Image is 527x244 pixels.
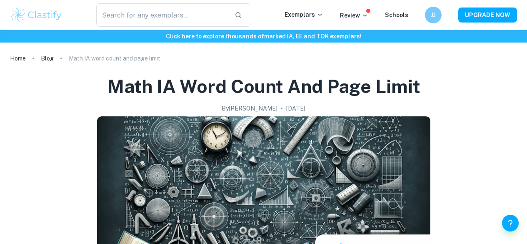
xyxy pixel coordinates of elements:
[2,32,525,41] h6: Click here to explore thousands of marked IA, EE and TOK exemplars !
[10,7,63,23] img: Clastify logo
[41,53,54,64] a: Blog
[96,3,228,27] input: Search for any exemplars...
[458,8,517,23] button: UPGRADE NOW
[429,10,438,20] h6: JJ
[502,215,519,231] button: Help and Feedback
[222,104,277,113] h2: By [PERSON_NAME]
[10,53,26,64] a: Home
[281,104,283,113] p: •
[69,54,160,63] p: Math IA word count and page limit
[385,12,408,18] a: Schools
[286,104,305,113] h2: [DATE]
[340,11,368,20] p: Review
[425,7,442,23] button: JJ
[285,10,323,19] p: Exemplars
[107,74,420,99] h1: Math IA word count and page limit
